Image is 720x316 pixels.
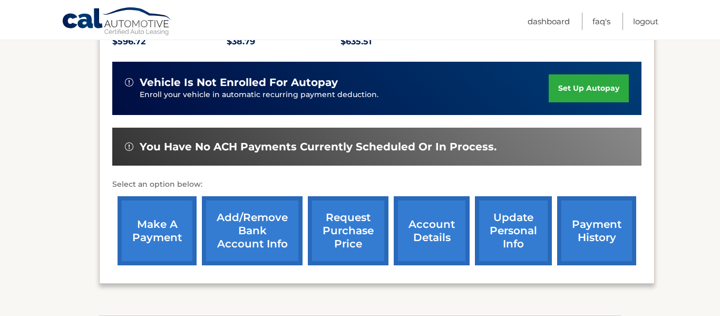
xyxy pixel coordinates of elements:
a: set up autopay [549,74,629,102]
a: account details [394,196,470,265]
p: Enroll your vehicle in automatic recurring payment deduction. [140,89,549,101]
img: alert-white.svg [125,78,133,87]
img: alert-white.svg [125,142,133,151]
p: $38.79 [227,34,341,49]
a: Cal Automotive [62,7,172,37]
a: Logout [633,13,658,30]
p: Select an option below: [112,178,641,191]
a: payment history [557,196,636,265]
a: update personal info [475,196,552,265]
a: Dashboard [528,13,570,30]
a: FAQ's [592,13,610,30]
a: make a payment [118,196,197,265]
span: You have no ACH payments currently scheduled or in process. [140,140,497,154]
a: Add/Remove bank account info [202,196,303,265]
p: $596.72 [112,34,227,49]
a: request purchase price [308,196,388,265]
p: $635.51 [340,34,455,49]
span: vehicle is not enrolled for autopay [140,76,338,89]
